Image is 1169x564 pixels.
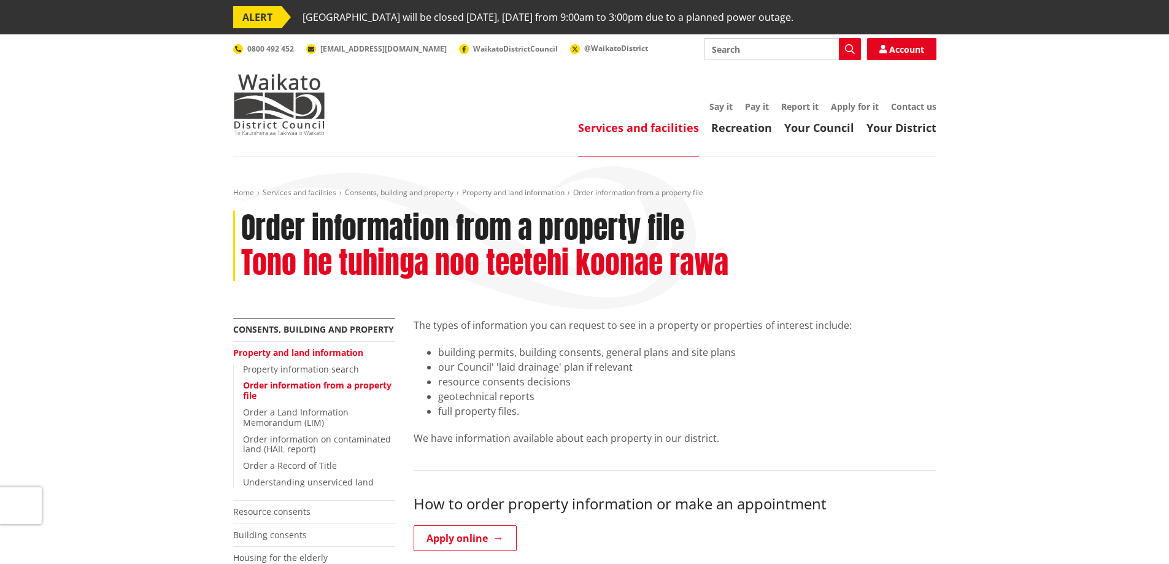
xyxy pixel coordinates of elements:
[233,506,311,517] a: Resource consents
[414,525,517,551] a: Apply online
[233,529,307,541] a: Building consents
[233,188,936,198] nav: breadcrumb
[573,187,703,198] span: Order information from a property file
[473,44,558,54] span: WaikatoDistrictCouncil
[891,101,936,112] a: Contact us
[233,323,394,335] a: Consents, building and property
[233,552,328,563] a: Housing for the elderly
[438,360,936,374] li: our Council' 'laid drainage' plan if relevant
[709,101,733,112] a: Say it
[243,363,359,375] a: Property information search
[570,43,648,53] a: @WaikatoDistrict
[866,120,936,135] a: Your District
[438,389,936,404] li: geotechnical reports
[414,431,936,446] p: We have information available about each property in our district.
[263,187,336,198] a: Services and facilities
[247,44,294,54] span: 0800 492 452
[414,495,936,513] h3: How to order property information or make an appointment
[462,187,565,198] a: Property and land information
[578,120,699,135] a: Services and facilities
[584,43,648,53] span: @WaikatoDistrict
[233,347,363,358] a: Property and land information
[345,187,453,198] a: Consents, building and property
[831,101,879,112] a: Apply for it
[438,374,936,389] li: resource consents decisions
[233,74,325,135] img: Waikato District Council - Te Kaunihera aa Takiwaa o Waikato
[243,460,337,471] a: Order a Record of Title
[414,318,936,333] p: The types of information you can request to see in a property or properties of interest include:
[438,345,936,360] li: building permits, building consents, general plans and site plans
[459,44,558,54] a: WaikatoDistrictCouncil
[745,101,769,112] a: Pay it
[233,6,282,28] span: ALERT
[241,245,728,281] h2: Tono he tuhinga noo teetehi koonae rawa
[243,476,374,488] a: Understanding unserviced land
[241,211,684,246] h1: Order information from a property file
[781,101,819,112] a: Report it
[704,38,861,60] input: Search input
[303,6,793,28] span: [GEOGRAPHIC_DATA] will be closed [DATE], [DATE] from 9:00am to 3:00pm due to a planned power outage.
[243,379,392,401] a: Order information from a property file
[867,38,936,60] a: Account
[711,120,772,135] a: Recreation
[243,406,349,428] a: Order a Land Information Memorandum (LIM)
[320,44,447,54] span: [EMAIL_ADDRESS][DOMAIN_NAME]
[243,433,391,455] a: Order information on contaminated land (HAIL report)
[306,44,447,54] a: [EMAIL_ADDRESS][DOMAIN_NAME]
[233,187,254,198] a: Home
[784,120,854,135] a: Your Council
[438,404,936,419] li: full property files.
[233,44,294,54] a: 0800 492 452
